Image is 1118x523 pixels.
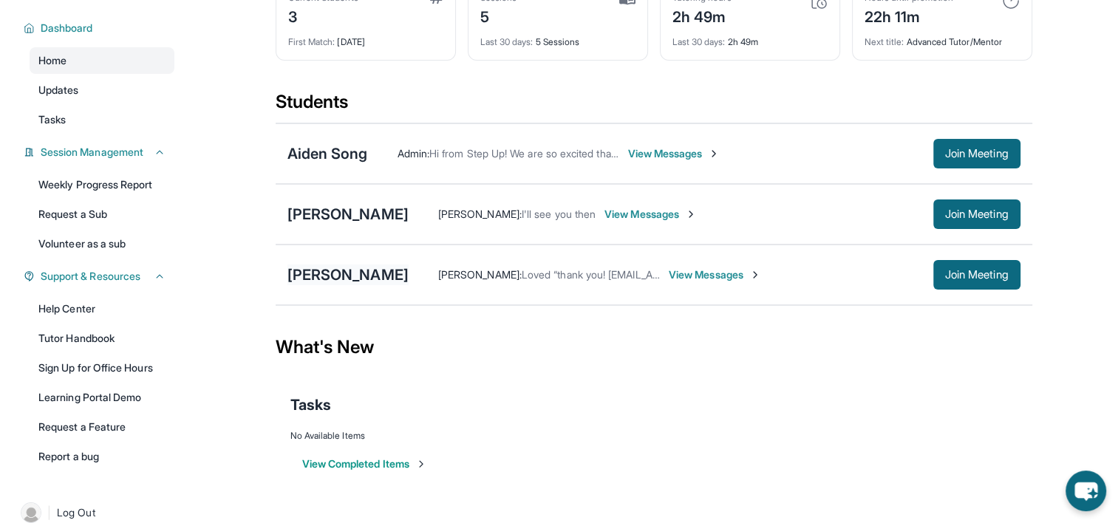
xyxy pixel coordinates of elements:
div: 3 [288,4,358,27]
span: Last 30 days : [672,36,726,47]
span: View Messages [628,146,720,161]
div: No Available Items [290,430,1018,442]
span: [PERSON_NAME] : [438,208,522,220]
div: 22h 11m [865,4,953,27]
img: Chevron-Right [685,208,697,220]
span: View Messages [604,207,697,222]
span: Dashboard [41,21,93,35]
button: Support & Resources [35,269,166,284]
span: Loved “thank you! [EMAIL_ADDRESS][DOMAIN_NAME]” [522,268,780,281]
a: Tutor Handbook [30,325,174,352]
div: [DATE] [288,27,443,48]
span: Admin : [398,147,429,160]
a: Weekly Progress Report [30,171,174,198]
a: Home [30,47,174,74]
div: 5 [480,4,517,27]
a: Sign Up for Office Hours [30,355,174,381]
span: | [47,504,51,522]
span: Tasks [38,112,66,127]
div: [PERSON_NAME] [287,264,409,285]
div: 2h 49m [672,4,732,27]
span: Home [38,53,67,68]
span: Tasks [290,394,331,415]
span: Log Out [57,505,95,520]
a: Updates [30,77,174,103]
span: First Match : [288,36,335,47]
button: Session Management [35,145,166,160]
div: 5 Sessions [480,27,635,48]
span: Updates [38,83,79,98]
span: [PERSON_NAME] : [438,268,522,281]
button: Join Meeting [933,139,1020,168]
span: Session Management [41,145,143,160]
a: Request a Feature [30,414,174,440]
a: Report a bug [30,443,174,470]
div: Students [276,90,1032,123]
button: Join Meeting [933,199,1020,229]
a: Tasks [30,106,174,133]
img: Chevron-Right [749,269,761,281]
span: I'll see you then [522,208,596,220]
div: Advanced Tutor/Mentor [865,27,1020,48]
div: [PERSON_NAME] [287,204,409,225]
span: Join Meeting [945,270,1009,279]
img: Chevron-Right [708,148,720,160]
span: Last 30 days : [480,36,534,47]
span: Join Meeting [945,149,1009,158]
div: Aiden Song [287,143,368,164]
a: Learning Portal Demo [30,384,174,411]
a: Request a Sub [30,201,174,228]
span: Next title : [865,36,904,47]
span: Join Meeting [945,210,1009,219]
div: What's New [276,315,1032,380]
span: View Messages [669,267,761,282]
span: Support & Resources [41,269,140,284]
button: View Completed Items [302,457,427,471]
button: Dashboard [35,21,166,35]
button: chat-button [1066,471,1106,511]
button: Join Meeting [933,260,1020,290]
img: user-img [21,502,41,523]
div: 2h 49m [672,27,828,48]
a: Help Center [30,295,174,322]
a: Volunteer as a sub [30,230,174,257]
